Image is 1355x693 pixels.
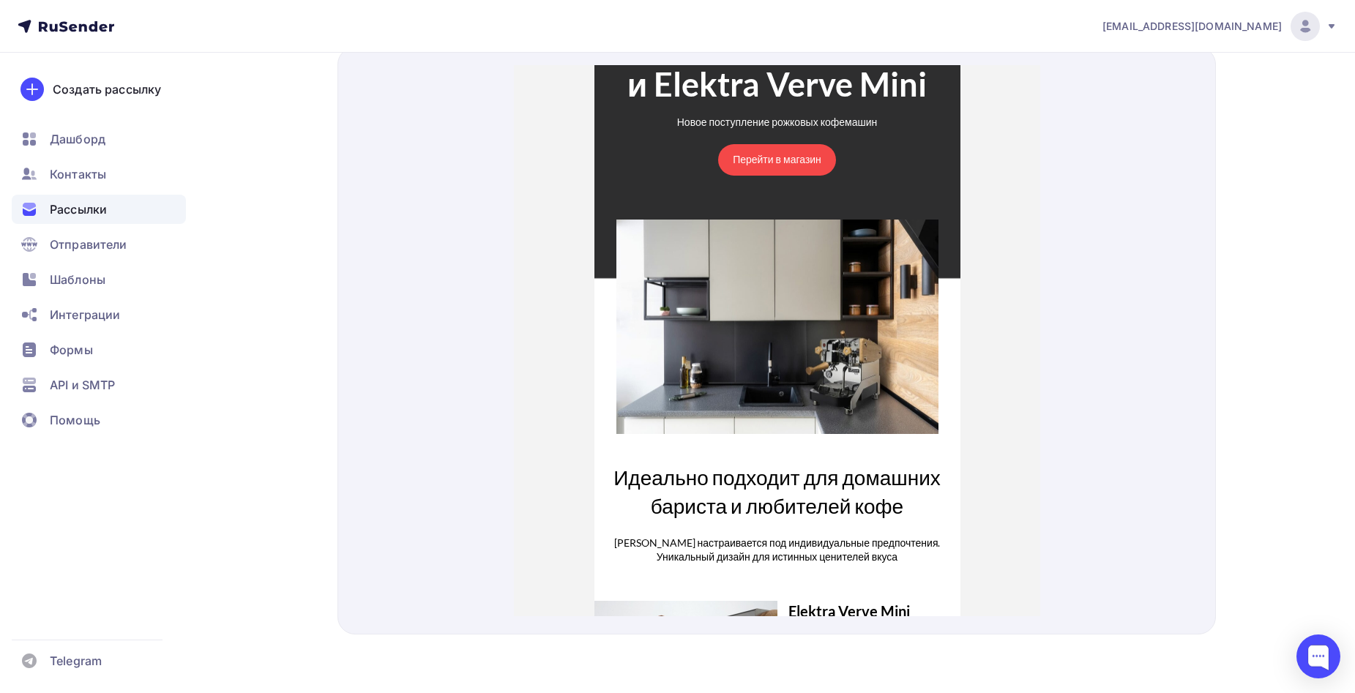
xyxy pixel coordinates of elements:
[50,341,93,359] span: Формы
[50,376,115,394] span: API и SMTP
[12,335,186,364] a: Формы
[50,201,107,218] span: Рассылки
[12,265,186,294] a: Шаблоны
[88,471,439,499] p: [PERSON_NAME] настраивается под индивидуальные предпочтения. Уникальный дизайн для истинных ценит...
[275,537,396,555] strong: Elektra Verve Mini
[1102,19,1282,34] span: [EMAIL_ADDRESS][DOMAIN_NAME]
[88,398,439,455] h1: Идеально подходит для домашних бариста и любителей кофе
[50,306,120,323] span: Интеграции
[12,195,186,224] a: Рассылки
[1102,12,1337,41] a: [EMAIL_ADDRESS][DOMAIN_NAME]
[12,160,186,189] a: Контакты
[50,236,127,253] span: Отправители
[50,411,100,429] span: Помощь
[117,50,410,64] p: Новое поступление рожковых кофемашин
[12,230,186,259] a: Отправители
[50,271,105,288] span: Шаблоны
[219,88,307,100] span: Перейти в магазин
[12,124,186,154] a: Дашборд
[50,165,106,183] span: Контакты
[50,652,102,670] span: Telegram
[50,130,105,148] span: Дашборд
[53,80,161,98] div: Создать рассылку
[204,79,322,110] a: Перейти в магазин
